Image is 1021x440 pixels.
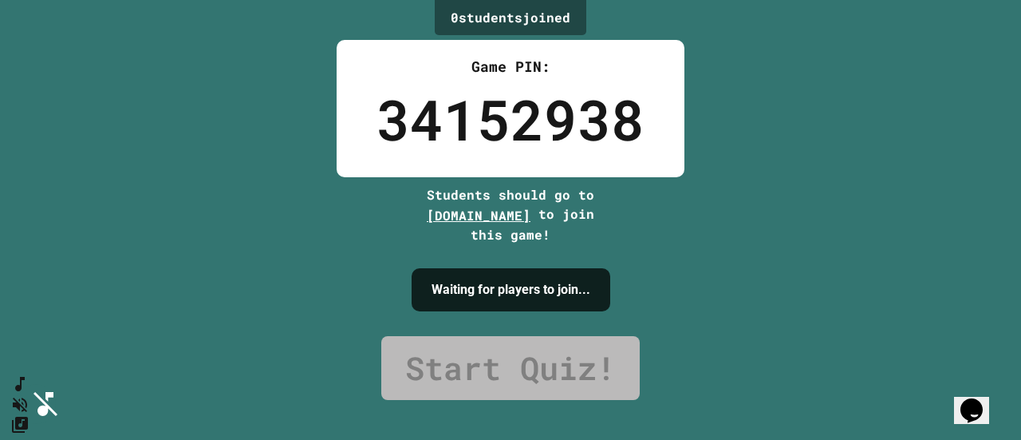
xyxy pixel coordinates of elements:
[376,77,645,161] div: 34152938
[381,336,640,400] a: Start Quiz!
[376,56,645,77] div: Game PIN:
[10,414,30,434] button: Change Music
[427,207,530,224] span: [DOMAIN_NAME]
[954,376,1005,424] iframe: chat widget
[10,375,30,394] button: SpeedDial basic example
[432,280,590,299] h4: Waiting for players to join...
[10,394,30,414] button: Unmute music
[411,185,610,244] div: Students should go to to join this game!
